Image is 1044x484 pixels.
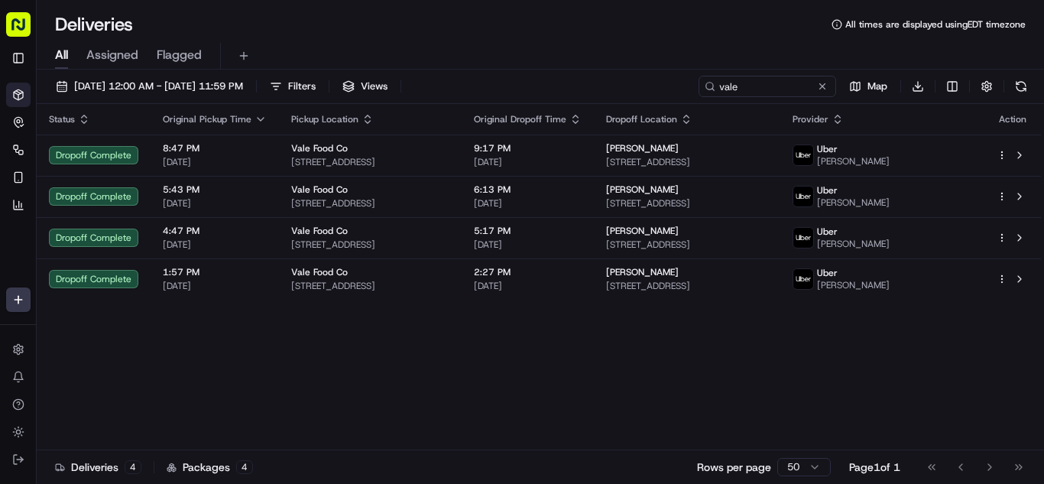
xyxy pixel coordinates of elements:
[606,280,768,292] span: [STREET_ADDRESS]
[157,46,202,64] span: Flagged
[817,143,838,155] span: Uber
[163,113,251,125] span: Original Pickup Time
[291,197,449,210] span: [STREET_ADDRESS]
[361,80,387,93] span: Views
[474,184,582,196] span: 6:13 PM
[606,225,679,237] span: [PERSON_NAME]
[49,76,250,97] button: [DATE] 12:00 AM - [DATE] 11:59 PM
[49,113,75,125] span: Status
[997,113,1029,125] div: Action
[125,460,141,474] div: 4
[867,80,887,93] span: Map
[817,279,890,291] span: [PERSON_NAME]
[291,225,348,237] span: Vale Food Co
[291,184,348,196] span: Vale Food Co
[236,460,253,474] div: 4
[55,46,68,64] span: All
[817,267,838,279] span: Uber
[606,266,679,278] span: [PERSON_NAME]
[817,155,890,167] span: [PERSON_NAME]
[606,142,679,154] span: [PERSON_NAME]
[474,142,582,154] span: 9:17 PM
[697,460,771,475] p: Rows per page
[817,238,890,250] span: [PERSON_NAME]
[1010,76,1032,97] button: Refresh
[849,460,900,475] div: Page 1 of 1
[55,12,133,37] h1: Deliveries
[842,76,894,97] button: Map
[163,156,267,168] span: [DATE]
[74,80,243,93] span: [DATE] 12:00 AM - [DATE] 11:59 PM
[606,113,677,125] span: Dropoff Location
[163,280,267,292] span: [DATE]
[336,76,394,97] button: Views
[263,76,323,97] button: Filters
[474,225,582,237] span: 5:17 PM
[474,156,582,168] span: [DATE]
[474,239,582,251] span: [DATE]
[291,239,449,251] span: [STREET_ADDRESS]
[288,80,316,93] span: Filters
[817,226,838,238] span: Uber
[845,18,1026,31] span: All times are displayed using EDT timezone
[291,142,348,154] span: Vale Food Co
[55,460,141,475] div: Deliveries
[793,145,813,165] img: uber-new-logo.jpeg
[163,142,267,154] span: 8:47 PM
[474,266,582,278] span: 2:27 PM
[167,460,253,475] div: Packages
[163,239,267,251] span: [DATE]
[793,269,813,289] img: uber-new-logo.jpeg
[474,113,566,125] span: Original Dropoff Time
[474,280,582,292] span: [DATE]
[793,228,813,248] img: uber-new-logo.jpeg
[291,113,358,125] span: Pickup Location
[474,197,582,210] span: [DATE]
[163,197,267,210] span: [DATE]
[291,156,449,168] span: [STREET_ADDRESS]
[163,184,267,196] span: 5:43 PM
[86,46,138,64] span: Assigned
[163,225,267,237] span: 4:47 PM
[163,266,267,278] span: 1:57 PM
[817,184,838,197] span: Uber
[606,197,768,210] span: [STREET_ADDRESS]
[291,266,348,278] span: Vale Food Co
[606,239,768,251] span: [STREET_ADDRESS]
[606,184,679,196] span: [PERSON_NAME]
[606,156,768,168] span: [STREET_ADDRESS]
[699,76,836,97] input: Type to search
[793,113,828,125] span: Provider
[817,197,890,209] span: [PERSON_NAME]
[291,280,449,292] span: [STREET_ADDRESS]
[793,187,813,206] img: uber-new-logo.jpeg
